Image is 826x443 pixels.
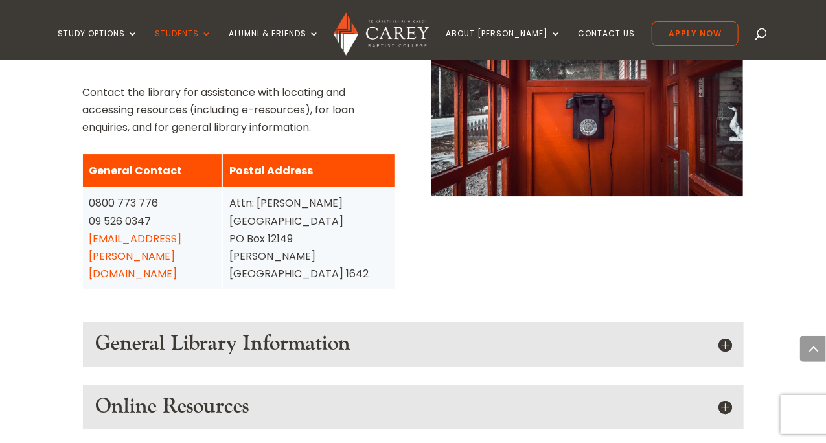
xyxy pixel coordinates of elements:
[229,194,388,282] div: Attn: [PERSON_NAME][GEOGRAPHIC_DATA] PO Box 12149 [PERSON_NAME] [GEOGRAPHIC_DATA] 1642
[89,163,183,178] strong: General Contact
[229,163,313,178] strong: Postal Address
[96,394,731,419] h5: Online Resources
[83,84,395,137] p: Contact the library for assistance with locating and accessing resources (including e-resources),...
[431,21,744,196] img: Girl reading on the floor in a library
[89,194,216,282] div: 0800 773 776 09 526 0347
[334,12,429,56] img: Carey Baptist College
[446,29,561,60] a: About [PERSON_NAME]
[155,29,212,60] a: Students
[58,29,138,60] a: Study Options
[96,332,731,356] h5: General Library Information
[578,29,635,60] a: Contact Us
[229,29,319,60] a: Alumni & Friends
[652,21,739,46] a: Apply Now
[89,231,182,281] a: [EMAIL_ADDRESS][PERSON_NAME][DOMAIN_NAME]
